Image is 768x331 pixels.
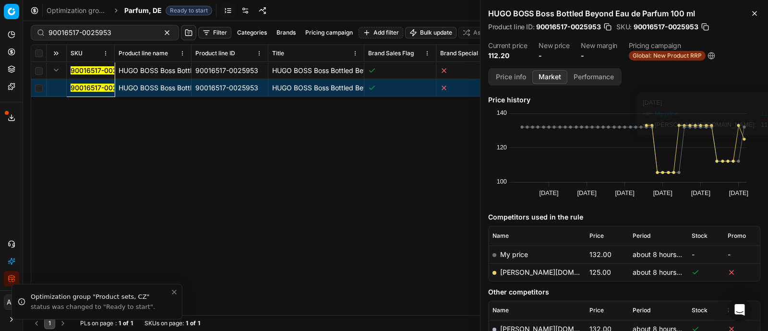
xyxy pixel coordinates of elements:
[490,70,532,84] button: Price info
[48,28,154,37] input: Search by SKU or title
[728,306,746,314] span: Promo
[166,6,212,15] span: Ready to start
[131,319,133,327] strong: 1
[119,49,168,57] span: Product line name
[633,268,690,276] span: about 8 hours ago
[633,250,690,258] span: about 8 hours ago
[577,189,596,196] text: [DATE]
[634,22,698,32] span: 90016517-0025953
[195,83,264,93] div: 90016517-0025953
[4,295,19,309] span: AC
[492,232,509,240] span: Name
[488,212,760,222] h5: Competitors used in the rule
[629,51,706,61] span: Global: New Product RRP
[589,232,604,240] span: Price
[492,306,509,314] span: Name
[119,83,187,93] div: HUGO BOSS Boss Bottled Beyond Eau de Parfum 100 ml
[729,189,748,196] text: [DATE]
[233,27,271,38] button: Categories
[272,84,450,92] span: HUGO BOSS Boss Bottled Beyond Eau de Parfum 100 ml
[440,49,499,57] span: Brand Special Display
[198,319,200,327] strong: 1
[31,292,170,302] div: Optimization group "Product sets, CZ"
[50,48,62,59] button: Expand all
[567,70,620,84] button: Performance
[633,306,650,314] span: Period
[536,22,601,32] span: 90016517-0025953
[539,42,569,49] dt: New price
[186,319,188,327] strong: 1
[532,70,567,84] button: Market
[728,298,751,321] div: Open Intercom Messenger
[368,49,414,57] span: Brand Sales Flag
[488,287,760,297] h5: Other competitors
[497,178,507,185] text: 100
[724,245,760,263] td: -
[539,51,569,61] dd: -
[500,250,528,258] span: My price
[500,268,612,276] a: [PERSON_NAME][DOMAIN_NAME]
[581,42,617,49] dt: New margin
[301,27,357,38] button: Pricing campaign
[50,64,62,76] button: Expand
[71,84,133,92] mark: 90016517-0025953
[692,306,708,314] span: Stock
[124,6,162,15] span: Parfum, DE
[497,109,507,116] text: 140
[488,24,534,30] span: Product line ID :
[195,49,235,57] span: Product line ID
[190,319,196,327] strong: of
[581,51,617,61] dd: -
[488,42,527,49] dt: Current price
[31,303,170,311] div: status was changed to "Ready to start".
[80,319,133,327] div: :
[497,144,507,151] text: 120
[71,83,133,93] button: 90016517-0025953
[272,66,450,74] span: HUGO BOSS Boss Bottled Beyond Eau de Parfum 100 ml
[71,66,133,75] button: 90016517-0025953
[589,268,611,276] span: 125.00
[589,250,612,258] span: 132.00
[195,66,264,75] div: 90016517-0025953
[458,27,496,38] button: Assign
[488,8,760,19] h2: HUGO BOSS Boss Bottled Beyond Eau de Parfum 100 ml
[653,189,672,196] text: [DATE]
[629,42,715,49] dt: Pricing campaign
[198,27,231,38] button: Filter
[119,66,187,75] div: HUGO BOSS Boss Bottled Beyond Eau de Parfum 100 ml
[273,27,300,38] button: Brands
[71,49,83,57] span: SKU
[539,189,558,196] text: [DATE]
[728,232,746,240] span: Promo
[688,245,724,263] td: -
[44,318,55,329] button: 1
[144,319,184,327] span: SKUs on page :
[31,318,42,329] button: Go to previous page
[119,319,121,327] strong: 1
[405,27,456,38] button: Bulk update
[359,27,403,38] button: Add filter
[616,24,632,30] span: SKU :
[168,286,180,298] button: Close toast
[488,95,760,105] h5: Price history
[57,318,69,329] button: Go to next page
[47,6,108,15] a: Optimization groups
[589,306,604,314] span: Price
[615,189,635,196] text: [DATE]
[691,189,710,196] text: [DATE]
[124,6,212,15] span: Parfum, DEReady to start
[633,232,650,240] span: Period
[80,319,113,327] span: PLs on page
[488,51,527,61] dd: 112.20
[272,49,284,57] span: Title
[4,294,19,310] button: AC
[123,319,129,327] strong: of
[71,66,133,74] mark: 90016517-0025953
[47,6,212,15] nav: breadcrumb
[31,318,69,329] nav: pagination
[692,232,708,240] span: Stock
